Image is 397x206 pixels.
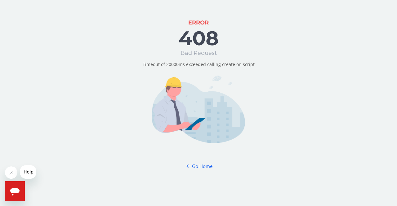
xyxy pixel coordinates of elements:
[5,181,25,201] iframe: Button to launch messaging window
[181,160,217,172] button: Go Home
[179,27,219,49] h1: 408
[20,165,36,179] iframe: Message from company
[143,61,255,68] p: Timeout of 20000ms exceeded calling create on script
[181,50,217,56] h1: Bad Request
[188,20,209,26] h1: ERROR
[5,166,17,179] iframe: Close message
